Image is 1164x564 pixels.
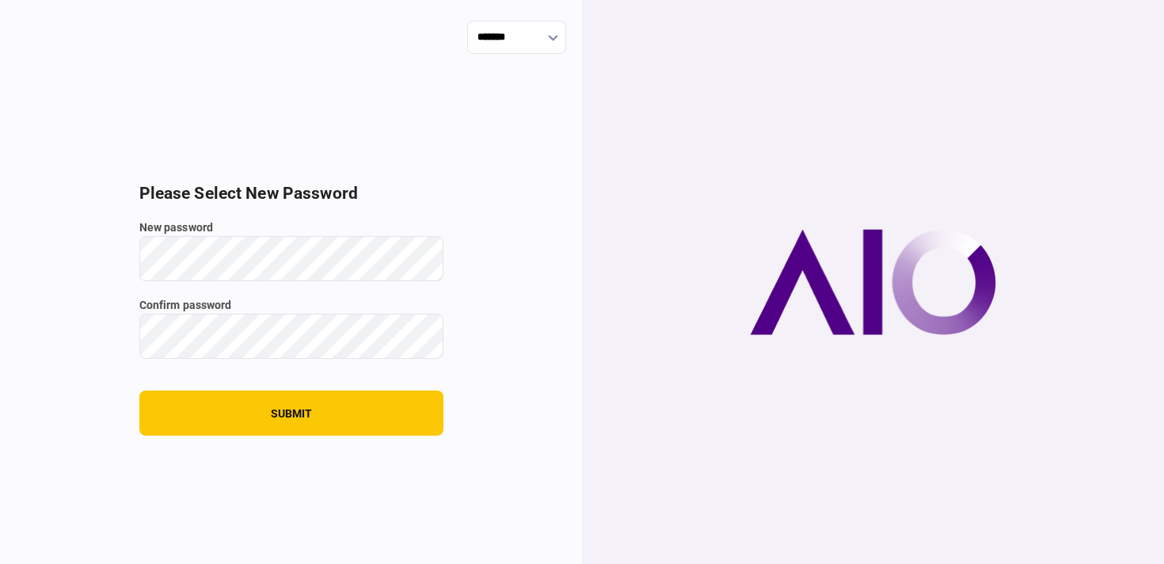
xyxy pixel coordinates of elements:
label: New password [139,219,443,236]
input: New password [139,236,443,281]
label: Confirm password [139,297,443,314]
input: Confirm password [139,314,443,359]
img: AIO company logo [750,229,996,335]
h2: Please Select New Password [139,184,443,204]
button: submit [139,391,443,436]
input: show language options [467,21,566,54]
